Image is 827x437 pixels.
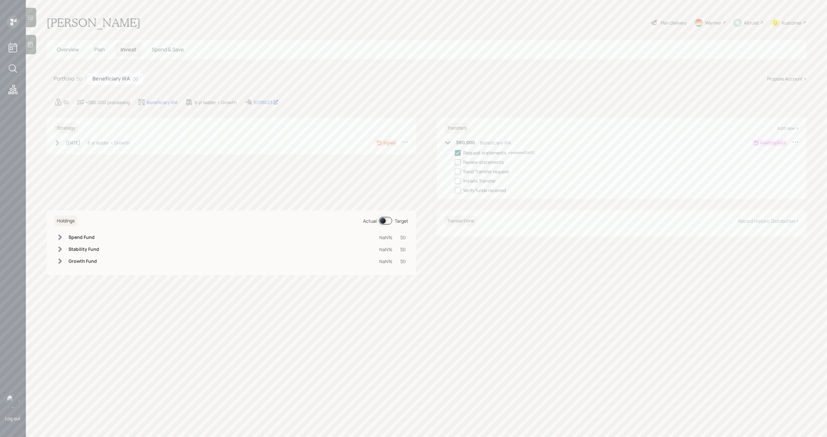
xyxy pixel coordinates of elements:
div: +$80,000 processing [86,99,130,106]
div: Beneficiary IRA [147,99,178,106]
div: Record Historic Distribution + [738,218,799,224]
h6: Transactions [445,216,476,226]
div: Awaiting Docs [760,140,786,146]
div: $0 [133,75,138,82]
div: Signed [383,140,395,146]
h5: Beneficiary IRA [92,76,130,82]
div: NaN% [379,246,393,253]
div: Target [395,218,408,224]
img: michael-russo-headshot.png [6,395,19,408]
div: Altruist [744,19,759,26]
div: Initiate Transfer [463,177,496,184]
h5: Portfolio [54,76,74,82]
h6: Holdings [54,216,77,226]
div: $0 [400,246,406,253]
div: Warmer [705,19,721,26]
div: 6 yr ladder • Growth [194,99,236,106]
div: $0 [400,258,406,265]
div: Actual [363,218,377,224]
h6: $80,000 [456,140,475,145]
div: Beneficiary IRA [480,139,511,146]
h6: Spend Fund [68,235,99,240]
div: NaN% [379,234,393,241]
div: $0 [63,99,69,106]
div: Add new + [777,125,799,131]
h6: Transfers [445,123,469,133]
span: Spend & Save [152,46,184,53]
span: Overview [57,46,79,53]
div: Propose Account + [767,75,806,82]
div: $0 [400,234,406,241]
div: Send Transfer request [463,168,509,175]
h6: Stability Fund [68,247,99,252]
div: [DATE] [66,139,80,146]
div: Plan Delivery [661,19,686,26]
span: Invest [120,46,136,53]
div: completed [DATE] [508,150,535,155]
h1: [PERSON_NAME] [47,16,141,30]
div: $0 [77,75,82,82]
div: 6 yr ladder • Growth [88,139,130,146]
div: Request statements [463,149,506,156]
div: 10138023 [253,99,278,106]
div: Kustomer [782,19,802,26]
span: Plan [94,46,105,53]
h6: Growth Fund [68,259,99,264]
div: Review statements [463,159,504,165]
div: Verify funds received [463,187,506,194]
h6: Strategy [54,123,78,133]
div: NaN% [379,258,393,265]
div: Log out [5,415,21,421]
